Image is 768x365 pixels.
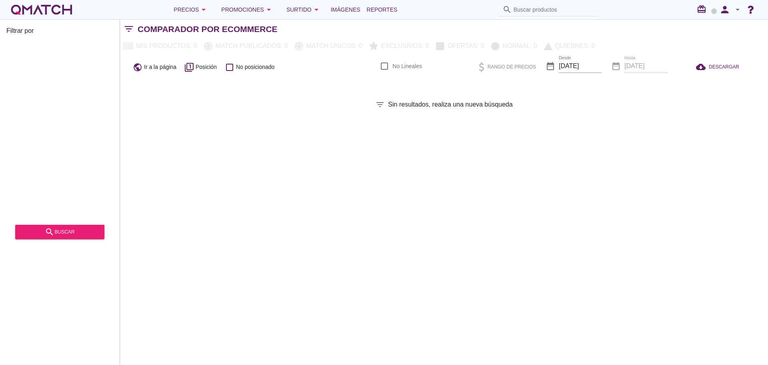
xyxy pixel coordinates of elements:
[733,5,742,14] i: arrow_drop_down
[15,225,104,239] button: buscar
[364,2,401,18] a: Reportes
[215,2,280,18] button: Promociones
[45,227,54,237] i: search
[133,63,142,72] i: public
[10,2,74,18] a: white-qmatch-logo
[22,227,98,237] div: buscar
[264,5,274,14] i: arrow_drop_down
[174,5,208,14] div: Precios
[286,5,321,14] div: Surtido
[546,61,555,71] i: date_range
[328,2,364,18] a: Imágenes
[312,5,321,14] i: arrow_drop_down
[697,4,710,14] i: redeem
[709,63,739,71] span: DESCARGAR
[696,62,709,72] i: cloud_download
[144,63,176,71] span: Ir a la página
[367,5,398,14] span: Reportes
[6,26,113,39] h3: Filtrar por
[280,2,328,18] button: Surtido
[138,23,278,36] h2: Comparador por eCommerce
[225,63,234,72] i: check_box_outline_blank
[502,5,512,14] i: search
[717,4,733,15] i: person
[559,60,602,73] input: Desde
[221,5,274,14] div: Promociones
[690,60,746,74] button: DESCARGAR
[199,5,208,14] i: arrow_drop_down
[375,100,385,109] i: filter_list
[184,63,194,72] i: filter_1
[196,63,217,71] span: Posición
[514,3,594,16] input: Buscar productos
[388,100,512,109] span: Sin resultados, realiza una nueva búsqueda
[331,5,360,14] span: Imágenes
[236,63,275,71] span: No posicionado
[167,2,215,18] button: Precios
[392,62,422,70] label: No Lineales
